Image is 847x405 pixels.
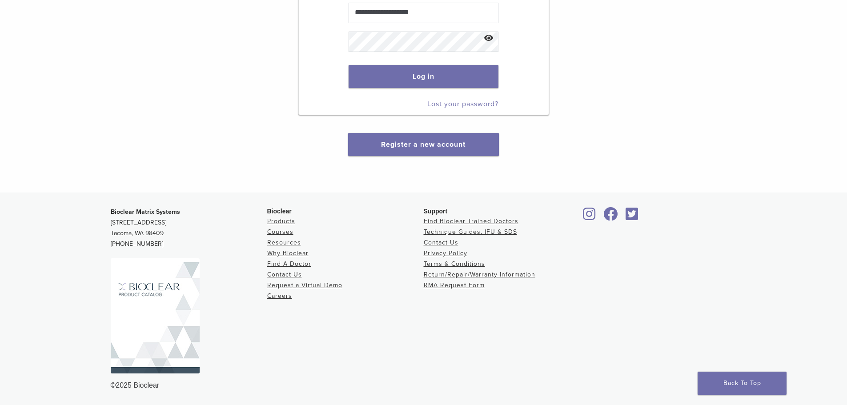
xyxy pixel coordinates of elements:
[424,271,535,278] a: Return/Repair/Warranty Information
[424,208,448,215] span: Support
[267,217,295,225] a: Products
[111,208,180,216] strong: Bioclear Matrix Systems
[267,271,302,278] a: Contact Us
[111,207,267,249] p: [STREET_ADDRESS] Tacoma, WA 98409 [PHONE_NUMBER]
[424,228,517,236] a: Technique Guides, IFU & SDS
[267,260,311,268] a: Find A Doctor
[111,380,737,391] div: ©2025 Bioclear
[427,100,498,108] a: Lost your password?
[424,217,518,225] a: Find Bioclear Trained Doctors
[267,228,293,236] a: Courses
[111,258,200,373] img: Bioclear
[580,213,599,221] a: Bioclear
[267,239,301,246] a: Resources
[424,281,485,289] a: RMA Request Form
[267,292,292,300] a: Careers
[267,208,292,215] span: Bioclear
[601,213,621,221] a: Bioclear
[424,239,458,246] a: Contact Us
[623,213,642,221] a: Bioclear
[349,65,498,88] button: Log in
[424,260,485,268] a: Terms & Conditions
[698,372,787,395] a: Back To Top
[267,249,309,257] a: Why Bioclear
[267,281,342,289] a: Request a Virtual Demo
[381,140,466,149] a: Register a new account
[424,249,467,257] a: Privacy Policy
[348,133,498,156] button: Register a new account
[479,27,498,50] button: Show password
